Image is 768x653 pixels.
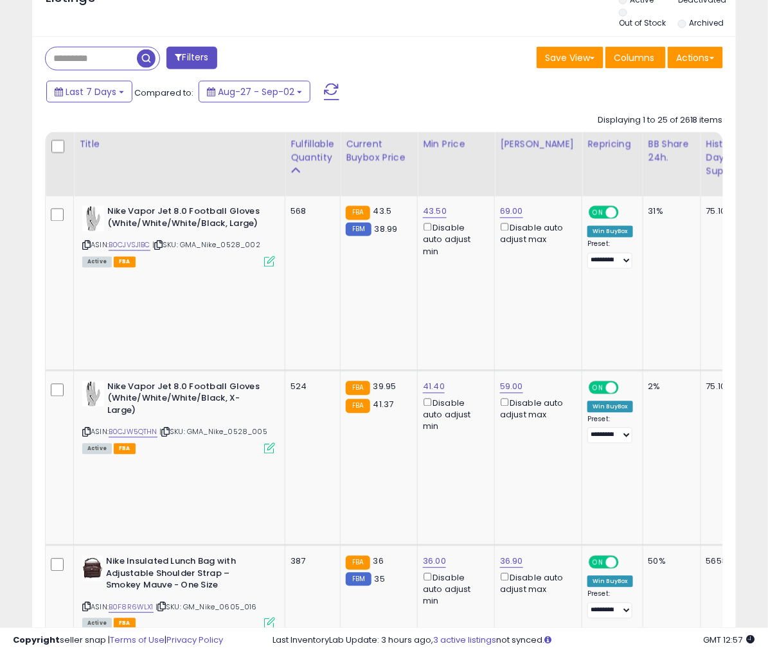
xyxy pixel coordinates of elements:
[13,634,60,646] strong: Copyright
[107,206,263,233] b: Nike Vapor Jet 8.0 Football Gloves (White/White/White/Black, Large)
[346,573,371,586] small: FBM
[199,81,310,103] button: Aug-27 - Sep-02
[114,444,136,455] span: FBA
[346,137,412,164] div: Current Buybox Price
[82,381,275,453] div: ASIN:
[166,47,217,69] button: Filters
[500,396,572,421] div: Disable auto adjust max
[590,207,606,218] span: ON
[290,137,335,164] div: Fulfillable Quantity
[605,47,666,69] button: Columns
[152,240,260,250] span: | SKU: GMA_Nike_0528_002
[590,557,606,568] span: ON
[537,47,603,69] button: Save View
[617,382,638,393] span: OFF
[619,17,666,28] label: Out of Stock
[617,207,638,218] span: OFF
[373,399,394,411] span: 41.37
[156,602,257,613] span: | SKU: GM_Nike_0605_016
[79,137,280,151] div: Title
[373,205,392,218] span: 43.5
[590,382,606,393] span: ON
[82,556,103,582] img: 416d2b5rEcL._SL40_.jpg
[373,555,384,568] span: 36
[134,87,193,99] span: Compared to:
[346,399,370,414] small: FBA
[82,206,275,266] div: ASIN:
[346,381,370,396] small: FBA
[346,556,370,570] small: FBA
[109,240,150,251] a: B0CJVSJ1BC
[290,556,330,568] div: 387
[587,137,638,151] div: Repricing
[290,206,330,218] div: 568
[587,240,633,269] div: Preset:
[500,137,576,151] div: [PERSON_NAME]
[423,137,489,151] div: Min Price
[375,223,398,236] span: 38.99
[423,205,447,218] a: 43.50
[587,226,633,238] div: Win BuyBox
[110,634,165,646] a: Terms of Use
[500,381,523,394] a: 59.00
[114,257,136,268] span: FBA
[346,206,370,220] small: FBA
[159,427,267,437] span: | SKU: GMA_Nike_0528_005
[109,602,154,613] a: B0F8R6WLX1
[704,634,755,646] span: 2025-09-10 12:57 GMT
[706,381,749,393] div: 75.10
[598,114,723,126] div: Displaying 1 to 25 of 2618 items
[648,381,691,393] div: 2%
[82,206,104,232] img: 31lvMp9CVIL._SL40_.jpg
[423,571,485,607] div: Disable auto adjust min
[500,555,523,568] a: 36.90
[423,396,485,433] div: Disable auto adjust min
[66,85,116,98] span: Last 7 Days
[109,427,157,438] a: B0CJW5QTHN
[587,590,633,619] div: Preset:
[500,571,572,596] div: Disable auto adjust max
[587,576,633,588] div: Win BuyBox
[46,81,132,103] button: Last 7 Days
[587,401,633,413] div: Win BuyBox
[218,85,294,98] span: Aug-27 - Sep-02
[500,205,523,218] a: 69.00
[423,221,485,257] div: Disable auto adjust min
[423,555,446,568] a: 36.00
[106,556,262,595] b: Nike Insulated Lunch Bag with Adjustable Shoulder Strap – Smokey Mauve - One Size
[706,137,753,178] div: Historical Days Of Supply
[107,381,263,421] b: Nike Vapor Jet 8.0 Football Gloves (White/White/White/Black, X-Large)
[706,556,749,568] div: 5658.00
[290,381,330,393] div: 524
[617,557,638,568] span: OFF
[82,444,112,455] span: All listings currently available for purchase on Amazon
[82,381,104,407] img: 31lvMp9CVIL._SL40_.jpg
[587,415,633,444] div: Preset:
[166,634,223,646] a: Privacy Policy
[375,573,385,586] span: 35
[13,634,223,647] div: seller snap | |
[423,381,445,394] a: 41.40
[500,221,572,246] div: Disable auto adjust max
[614,51,654,64] span: Columns
[272,634,755,647] div: Last InventoryLab Update: 3 hours ago, not synced.
[346,223,371,236] small: FBM
[706,206,749,218] div: 75.10
[82,257,112,268] span: All listings currently available for purchase on Amazon
[668,47,723,69] button: Actions
[690,17,724,28] label: Archived
[648,137,695,164] div: BB Share 24h.
[373,381,397,393] span: 39.95
[433,634,496,646] a: 3 active listings
[648,556,691,568] div: 50%
[648,206,691,218] div: 31%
